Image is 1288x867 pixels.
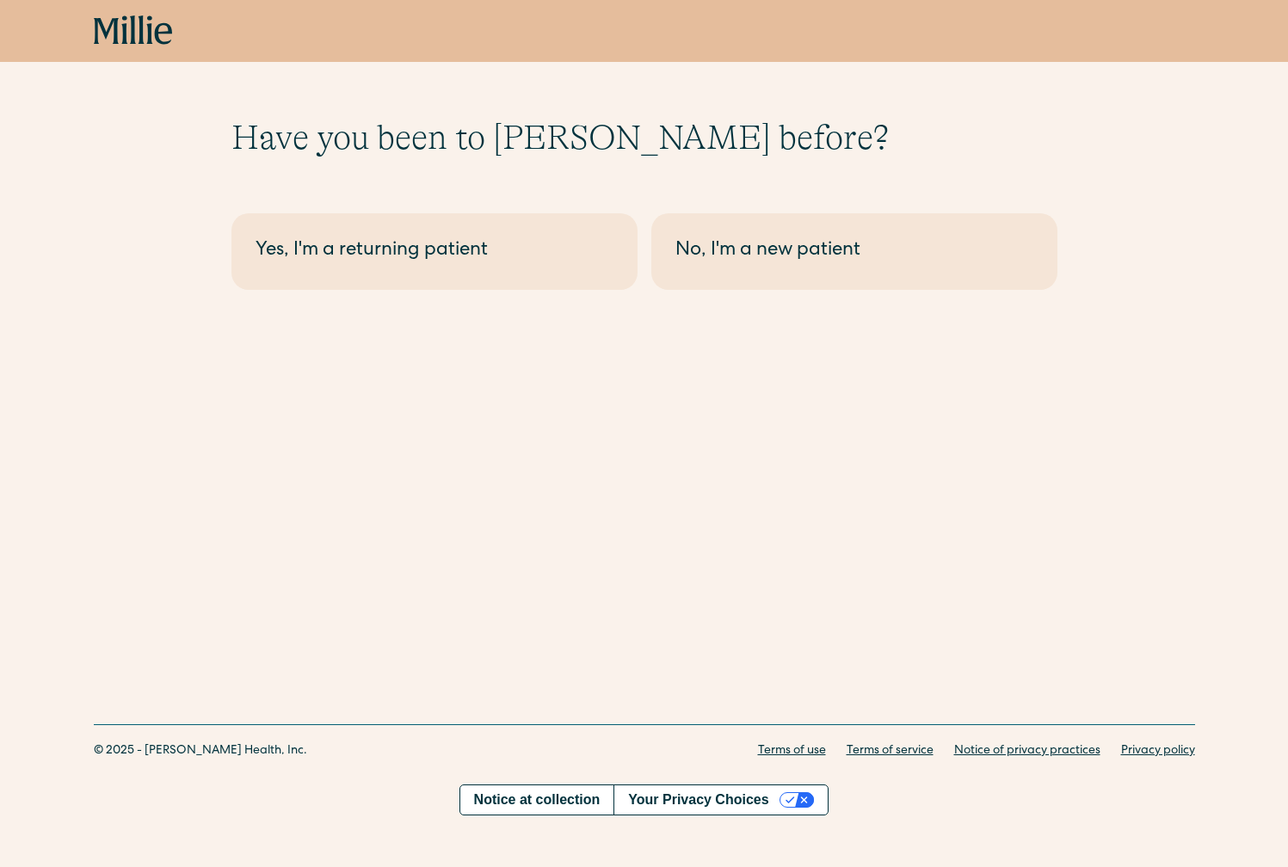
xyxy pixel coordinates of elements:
[675,237,1033,266] div: No, I'm a new patient
[1121,742,1195,760] a: Privacy policy
[613,785,828,815] button: Your Privacy Choices
[651,213,1057,290] a: No, I'm a new patient
[256,237,613,266] div: Yes, I'm a returning patient
[758,742,826,760] a: Terms of use
[231,213,638,290] a: Yes, I'm a returning patient
[94,742,307,760] div: © 2025 - [PERSON_NAME] Health, Inc.
[954,742,1100,760] a: Notice of privacy practices
[231,117,1057,158] h1: Have you been to [PERSON_NAME] before?
[847,742,934,760] a: Terms of service
[460,785,614,815] a: Notice at collection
